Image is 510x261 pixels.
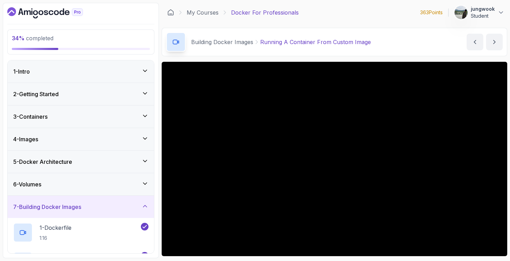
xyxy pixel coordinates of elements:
p: 363 Points [420,9,443,16]
button: 1-Dockerfile1:16 [13,223,148,242]
a: Dashboard [167,9,174,16]
iframe: chat widget [481,233,503,254]
p: Building Docker Images [191,38,253,46]
button: next content [486,34,503,50]
h3: 3 - Containers [13,112,48,121]
p: Student [471,12,495,19]
button: 7-Building Docker Images [8,196,154,218]
p: 2 - Creating Dockerfile [40,253,96,261]
span: 34 % [12,35,25,42]
button: 3-Containers [8,106,154,128]
iframe: chat widget [378,108,503,230]
h3: 7 - Building Docker Images [13,203,81,211]
p: 1 - Dockerfile [40,224,71,232]
h3: 1 - Intro [13,67,30,76]
button: 2-Getting Started [8,83,154,105]
h3: 4 - Images [13,135,38,143]
button: 4-Images [8,128,154,150]
p: 1:16 [40,235,71,242]
button: user profile imagejungwookStudent [454,6,504,19]
button: 1-Intro [8,60,154,83]
h3: 2 - Getting Started [13,90,59,98]
button: 5-Docker Architecture [8,151,154,173]
a: Dashboard [7,7,99,18]
p: Docker For Professionals [231,8,299,17]
h3: 6 - Volumes [13,180,41,188]
button: 6-Volumes [8,173,154,195]
a: My Courses [187,8,219,17]
h3: 5 - Docker Architecture [13,158,72,166]
button: previous content [467,34,483,50]
p: jungwook [471,6,495,12]
iframe: 4 - Running a container from Custom Image [162,62,507,256]
img: user profile image [454,6,468,19]
p: Running A Container From Custom Image [260,38,371,46]
span: completed [12,35,53,42]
